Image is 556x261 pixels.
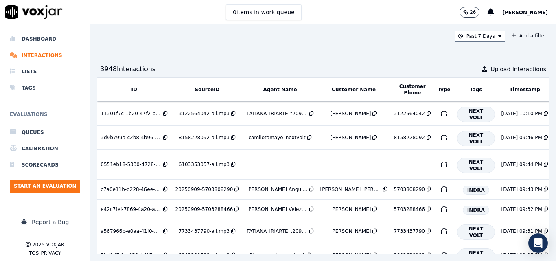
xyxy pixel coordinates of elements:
[394,206,425,213] div: 5703288466
[175,186,233,193] div: 20250909-5703808290
[455,31,505,42] button: Past 7 Days
[10,124,80,140] a: Queues
[248,134,305,141] div: camilotamayo_nextvolt
[249,252,304,259] div: Ricarcocastro_nextvolt
[502,7,556,17] button: [PERSON_NAME]
[331,206,371,213] div: [PERSON_NAME]
[101,161,162,168] div: 0551eb18-5330-4728-a50c-1ee089cda742
[263,86,297,93] button: Agent Name
[10,216,80,228] button: Report a Bug
[394,186,425,193] div: 5703808290
[460,7,488,18] button: 26
[29,250,39,257] button: TOS
[100,64,155,74] div: 3948 Interaction s
[179,161,230,168] div: 6103353057-all.mp3
[510,86,540,93] button: Timestamp
[331,252,371,259] div: [PERSON_NAME]
[101,206,162,213] div: e42c7fef-7869-4a20-a962-2e2ba0c195fc
[10,140,80,157] a: Calibration
[320,186,381,193] div: [PERSON_NAME] [PERSON_NAME]
[457,158,495,173] span: NEXT VOLT
[179,228,230,235] div: 7733437790-all.mp3
[501,228,542,235] div: [DATE] 09:31 PM
[101,110,162,117] div: 11301f7c-1b20-47f2-bebf-af6d2bb56cd5
[247,186,308,193] div: [PERSON_NAME] Angulo_i19976_INDRA
[394,228,425,235] div: 7733437790
[528,233,548,253] div: Open Intercom Messenger
[394,252,425,259] div: 3802620181
[10,80,80,96] a: Tags
[5,5,63,19] img: voxjar logo
[463,186,489,195] span: INDRA
[460,7,479,18] button: 26
[101,134,162,141] div: 3d9b799a-c2b8-4b96-8dca-02bb8f7ffe4d
[101,186,162,193] div: c7a0e11b-d228-46ee-ae16-0a0ebcba3107
[179,110,230,117] div: 3122564042-all.mp3
[101,252,162,259] div: 7bd9d7f9-e659-4d17-8910-a544a07811bc
[10,31,80,47] a: Dashboard
[470,9,476,15] p: 26
[501,206,542,213] div: [DATE] 09:32 PM
[501,252,542,259] div: [DATE] 09:25 PM
[101,228,162,235] div: a567966b-e0aa-41f0-8b44-53debafac5ee
[394,110,425,117] div: 3122564042
[438,86,450,93] button: Type
[179,134,230,141] div: 8158228092-all.mp3
[331,110,371,117] div: [PERSON_NAME]
[490,65,546,73] span: Upload Interactions
[457,224,495,240] span: NEXT VOLT
[470,86,482,93] button: Tags
[41,250,61,257] button: Privacy
[501,110,542,117] div: [DATE] 10:10 PM
[226,4,302,20] button: 0items in work queue
[394,134,425,141] div: 8158228092
[463,206,489,215] span: INDRA
[10,64,80,80] a: Lists
[502,10,548,15] span: [PERSON_NAME]
[179,252,230,259] div: 6143309708-all.mp3
[394,83,431,96] button: Customer Phone
[195,86,219,93] button: SourceID
[482,65,546,73] button: Upload Interactions
[131,86,137,93] button: ID
[457,107,495,122] span: NEXT VOLT
[10,157,80,173] a: Scorecards
[247,206,308,213] div: [PERSON_NAME] Velez_MDE3014_INDRA
[175,206,233,213] div: 20250909-5703288466
[10,110,80,124] h6: Evaluations
[331,134,371,141] div: [PERSON_NAME]
[247,228,308,235] div: TATIANA_IRIARTE_t20997_NEXT_VOLT
[501,134,542,141] div: [DATE] 09:46 PM
[508,31,549,41] button: Add a filter
[10,47,80,64] a: Interactions
[247,110,308,117] div: TATIANA_IRIARTE_t20997_NEXT_VOLT
[10,180,80,193] button: Start an Evaluation
[332,86,376,93] button: Customer Name
[501,186,542,193] div: [DATE] 09:43 PM
[457,131,495,146] span: NEXT VOLT
[331,228,371,235] div: [PERSON_NAME]
[32,241,64,248] p: 2025 Voxjar
[501,161,542,168] div: [DATE] 09:44 PM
